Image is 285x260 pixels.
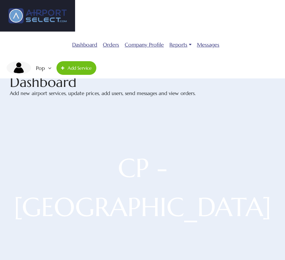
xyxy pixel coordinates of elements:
[169,40,191,49] a: Reports
[125,40,164,49] a: Company profile
[8,148,278,226] h1: CP - [GEOGRAPHIC_DATA]
[103,40,119,49] a: Orders
[56,61,97,75] a: Add Service
[31,61,48,75] em: Pop
[72,40,97,49] a: Dashboard
[10,89,275,97] p: Add new airport services, update prices, add users, send messages and view orders.
[5,5,70,27] img: company logo here
[64,61,92,75] span: Add Service
[10,75,275,89] h1: Dashboard
[7,61,31,75] img: image description
[197,40,219,49] a: Messages
[7,61,51,75] a: image description Pop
